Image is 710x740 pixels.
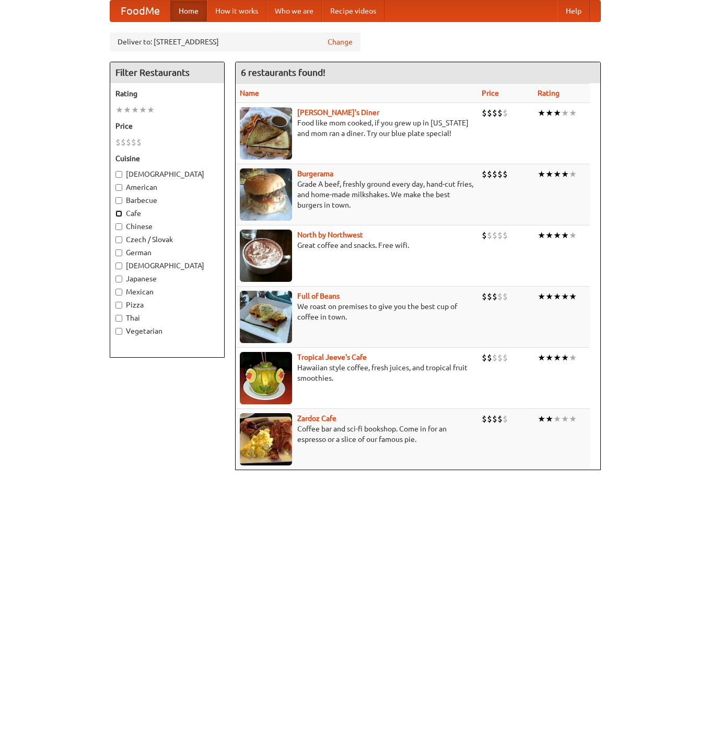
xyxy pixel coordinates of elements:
[115,289,122,295] input: Mexican
[561,107,569,119] li: ★
[297,169,333,178] a: Burgerama
[115,315,122,322] input: Thai
[240,291,292,343] img: beans.jpg
[492,413,497,425] li: $
[503,107,508,119] li: $
[115,182,219,192] label: American
[115,169,219,179] label: [DEMOGRAPHIC_DATA]
[240,89,259,97] a: Name
[115,171,122,178] input: [DEMOGRAPHIC_DATA]
[115,236,122,243] input: Czech / Slovak
[115,276,122,282] input: Japanese
[503,291,508,302] li: $
[569,291,577,302] li: ★
[545,413,553,425] li: ★
[553,168,561,180] li: ★
[497,230,503,241] li: $
[115,210,122,217] input: Cafe
[557,1,590,21] a: Help
[492,107,497,119] li: $
[115,104,123,116] li: ★
[110,62,224,83] h4: Filter Restaurants
[482,352,487,363] li: $
[497,413,503,425] li: $
[240,118,473,139] p: Food like mom cooked, if you grew up in [US_STATE] and mom ran a diner. Try our blue plate special!
[115,184,122,191] input: American
[487,107,492,119] li: $
[538,230,545,241] li: ★
[492,230,497,241] li: $
[482,107,487,119] li: $
[240,424,473,445] p: Coffee bar and sci-fi bookshop. Come in for an espresso or a slice of our famous pie.
[538,89,560,97] a: Rating
[297,292,340,300] a: Full of Beans
[487,352,492,363] li: $
[297,414,336,423] a: Zardoz Cafe
[545,291,553,302] li: ★
[482,168,487,180] li: $
[115,223,122,230] input: Chinese
[487,291,492,302] li: $
[121,136,126,148] li: $
[139,104,147,116] li: ★
[553,352,561,363] li: ★
[503,413,508,425] li: $
[115,121,219,131] h5: Price
[115,234,219,245] label: Czech / Slovak
[115,88,219,99] h5: Rating
[553,230,561,241] li: ★
[266,1,322,21] a: Who we are
[328,37,353,47] a: Change
[482,413,487,425] li: $
[297,231,363,239] a: North by Northwest
[115,328,122,335] input: Vegetarian
[240,362,473,383] p: Hawaiian style coffee, fresh juices, and tropical fruit smoothies.
[538,107,545,119] li: ★
[110,1,170,21] a: FoodMe
[561,230,569,241] li: ★
[569,230,577,241] li: ★
[482,291,487,302] li: $
[240,352,292,404] img: jeeves.jpg
[136,136,142,148] li: $
[553,107,561,119] li: ★
[131,104,139,116] li: ★
[240,107,292,160] img: sallys.jpg
[545,230,553,241] li: ★
[115,247,219,258] label: German
[545,352,553,363] li: ★
[115,153,219,164] h5: Cuisine
[297,353,367,361] a: Tropical Jeeve's Cafe
[561,413,569,425] li: ★
[497,107,503,119] li: $
[569,413,577,425] li: ★
[240,230,292,282] img: north.jpg
[545,168,553,180] li: ★
[487,413,492,425] li: $
[482,230,487,241] li: $
[482,89,499,97] a: Price
[115,326,219,336] label: Vegetarian
[545,107,553,119] li: ★
[207,1,266,21] a: How it works
[497,168,503,180] li: $
[538,291,545,302] li: ★
[115,263,122,269] input: [DEMOGRAPHIC_DATA]
[170,1,207,21] a: Home
[503,352,508,363] li: $
[297,108,379,117] a: [PERSON_NAME]'s Diner
[110,32,360,51] div: Deliver to: [STREET_ADDRESS]
[561,168,569,180] li: ★
[538,413,545,425] li: ★
[487,230,492,241] li: $
[492,291,497,302] li: $
[503,230,508,241] li: $
[115,208,219,219] label: Cafe
[322,1,385,21] a: Recipe videos
[115,136,121,148] li: $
